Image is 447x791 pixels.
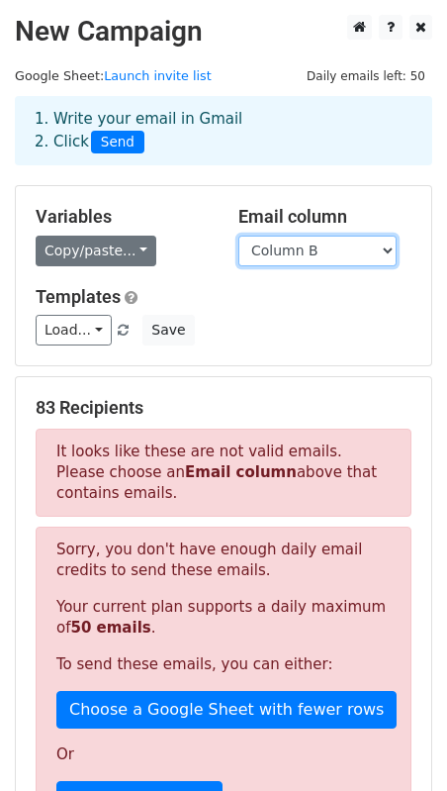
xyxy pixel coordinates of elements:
div: 1. Write your email in Gmail 2. Click [20,108,427,153]
a: Launch invite list [104,68,212,83]
a: Copy/paste... [36,236,156,266]
strong: 50 emails [70,619,150,637]
p: Your current plan supports a daily maximum of . [56,597,391,639]
a: Templates [36,286,121,307]
h5: Variables [36,206,209,228]
h5: Email column [238,206,411,228]
p: Or [56,744,391,765]
small: Google Sheet: [15,68,212,83]
button: Save [142,315,194,346]
h5: 83 Recipients [36,397,411,419]
a: Daily emails left: 50 [300,68,432,83]
p: Sorry, you don't have enough daily email credits to send these emails. [56,540,391,581]
a: Load... [36,315,112,346]
h2: New Campaign [15,15,432,49]
p: It looks like these are not valid emails. Please choose an above that contains emails. [36,429,411,517]
a: Choose a Google Sheet with fewer rows [56,691,397,729]
p: To send these emails, you can either: [56,654,391,675]
strong: Email column [185,463,297,481]
span: Daily emails left: 50 [300,65,432,87]
iframe: Chat Widget [348,696,447,791]
span: Send [91,131,144,154]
